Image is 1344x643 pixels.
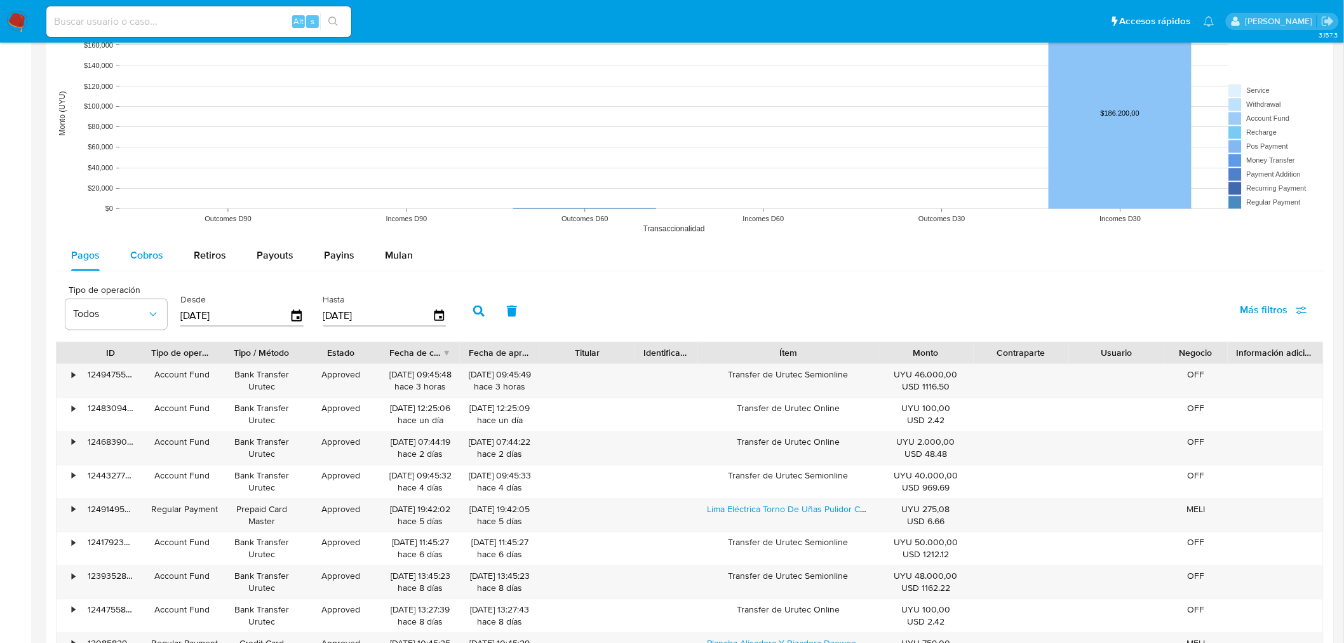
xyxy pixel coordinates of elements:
span: Alt [293,15,304,27]
a: Notificaciones [1204,16,1214,27]
a: Salir [1321,15,1334,28]
input: Buscar usuario o caso... [46,13,351,30]
p: gregorio.negri@mercadolibre.com [1245,15,1317,27]
span: 3.157.3 [1319,30,1338,40]
span: Accesos rápidos [1120,15,1191,28]
span: s [311,15,314,27]
button: search-icon [320,13,346,30]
